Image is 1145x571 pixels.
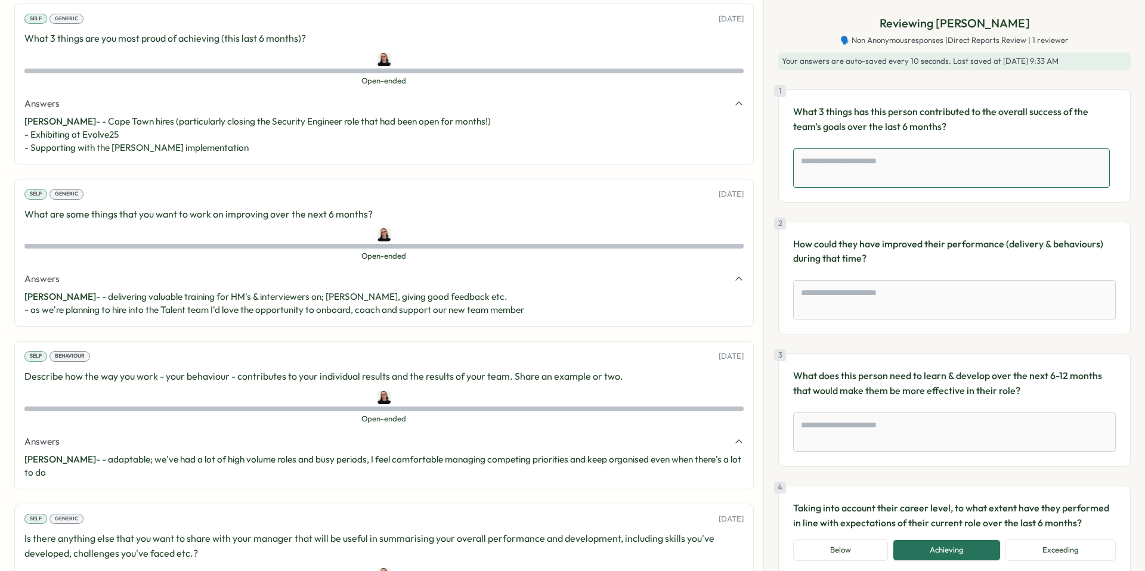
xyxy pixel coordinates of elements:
[49,189,83,200] div: Generic
[782,56,949,66] span: Your answers are auto-saved every 10 seconds
[24,291,96,302] span: [PERSON_NAME]
[24,31,744,46] p: What 3 things are you most proud of achieving (this last 6 months)?
[793,237,1116,266] p: How could they have improved their performance (delivery & behaviours) during that time?
[719,14,744,24] p: [DATE]
[24,115,744,154] p: - - Cape Town hires (particularly closing the Security Engineer role that had been open for month...
[1005,539,1116,561] button: Exceeding
[24,14,47,24] div: Self
[774,482,786,494] div: 4
[49,14,83,24] div: Generic
[24,272,60,285] span: Answers
[24,97,744,110] button: Answers
[774,218,786,229] div: 2
[24,290,744,316] p: - - delivering valuable training for HM's & interviewers on; [PERSON_NAME], giving good feedback ...
[24,531,744,561] p: Is there anything else that you want to share with your manager that will be useful in summarisin...
[793,501,1116,530] p: Taking into account their career level, to what extent have they performed in line with expectati...
[24,76,744,86] span: Open-ended
[840,35,1069,46] span: 🗣️ Non Anonymous responses | Direct Reports Review | 1 reviewer
[24,435,60,448] span: Answers
[377,228,391,241] img: Sara Knott
[719,514,744,525] p: [DATE]
[24,514,47,525] div: Self
[24,454,96,465] span: [PERSON_NAME]
[24,272,744,285] button: Answers
[793,539,888,561] button: Below
[377,391,391,404] img: Sara Knott
[24,351,47,362] div: Self
[377,53,391,66] img: Sara Knott
[24,116,96,127] span: [PERSON_NAME]
[24,453,744,479] p: - - adaptable; we've had a lot of high volume roles and busy periods, I feel comfortable managing...
[774,85,786,97] div: 1
[778,52,1131,70] div: . Last saved at [DATE] 9:33 AM
[24,414,744,424] span: Open-ended
[49,351,90,362] div: Behaviour
[49,514,83,525] div: Generic
[880,14,1030,33] p: Reviewing [PERSON_NAME]
[793,104,1116,134] p: What 3 things has this person contributed to the overall success of the team's goals over the las...
[24,207,744,222] p: What are some things that you want to work on improving over the next 6 months?
[893,539,1001,561] button: Achieving
[24,435,744,448] button: Answers
[793,368,1116,398] p: What does this person need to learn & develop over the next 6-12 months that would make them be m...
[719,189,744,200] p: [DATE]
[774,349,786,361] div: 3
[719,351,744,362] p: [DATE]
[24,97,60,110] span: Answers
[24,369,744,384] p: Describe how the way you work - your behaviour - contributes to your individual results and the r...
[24,189,47,200] div: Self
[24,251,744,262] span: Open-ended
